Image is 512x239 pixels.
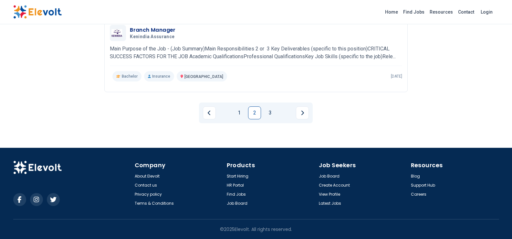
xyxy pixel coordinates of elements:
a: Privacy policy [135,192,162,197]
a: HR Portal [227,183,244,188]
iframe: Chat Widget [480,208,512,239]
p: © 2025 Elevolt. All rights reserved. [220,226,292,233]
p: Insurance [144,71,174,81]
a: Contact [455,7,477,17]
a: Start Hiring [227,174,248,179]
span: [GEOGRAPHIC_DATA] [184,74,223,79]
a: About Elevolt [135,174,160,179]
ul: Pagination [203,106,309,119]
a: Previous page [203,106,216,119]
a: Blog [411,174,420,179]
h4: Resources [411,161,499,170]
a: Contact us [135,183,157,188]
a: Page 1 [233,106,246,119]
a: Kenindia AssuranceBranch ManagerKenindia AssuranceMain Purpose of the Job - (Job Summary)Main Res... [110,25,402,81]
a: Page 3 [264,106,277,119]
a: Create Account [319,183,350,188]
a: Next page [296,106,309,119]
a: Careers [411,192,426,197]
a: Latest Jobs [319,201,341,206]
a: Resources [427,7,455,17]
a: Login [477,5,496,18]
img: Elevolt [13,5,62,19]
a: Home [382,7,401,17]
a: Support Hub [411,183,435,188]
h4: Company [135,161,223,170]
a: Page 2 is your current page [248,106,261,119]
a: Terms & Conditions [135,201,174,206]
span: Kenindia Assurance [130,34,174,40]
h4: Job Seekers [319,161,407,170]
img: Kenindia Assurance [111,29,124,37]
a: Find Jobs [401,7,427,17]
h4: Products [227,161,315,170]
a: Find Jobs [227,192,246,197]
p: [DATE] [391,74,402,79]
a: Job Board [227,201,247,206]
a: Job Board [319,174,340,179]
a: View Profile [319,192,340,197]
span: Bachelor [122,74,138,79]
p: Main Purpose of the Job - (Job Summary)Main Responsibilities 2 or 3 Key Deliverables (specific to... [110,45,402,60]
h3: Branch Manager [130,26,177,34]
